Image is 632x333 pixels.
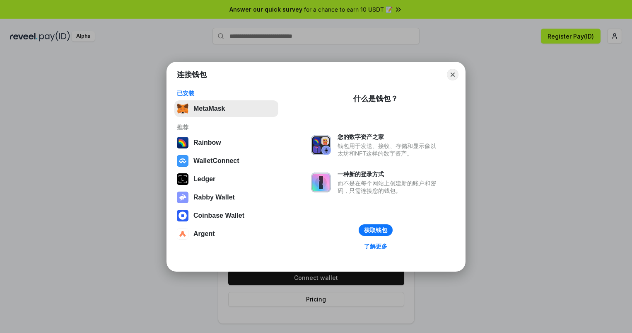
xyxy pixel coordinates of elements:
div: 获取钱包 [364,226,387,234]
div: 您的数字资产之家 [338,133,440,141]
img: svg+xml,%3Csvg%20xmlns%3D%22http%3A%2F%2Fwww.w3.org%2F2000%2Fsvg%22%20fill%3D%22none%22%20viewBox... [311,173,331,192]
button: MetaMask [174,100,278,117]
img: svg+xml,%3Csvg%20width%3D%2228%22%20height%3D%2228%22%20viewBox%3D%220%200%2028%2028%22%20fill%3D... [177,228,188,240]
div: Rabby Wallet [193,194,235,201]
div: 钱包用于发送、接收、存储和显示像以太坊和NFT这样的数字资产。 [338,142,440,157]
div: 已安装 [177,90,276,97]
div: MetaMask [193,105,225,112]
div: Argent [193,230,215,238]
img: svg+xml,%3Csvg%20xmlns%3D%22http%3A%2F%2Fwww.w3.org%2F2000%2Fsvg%22%20fill%3D%22none%22%20viewBox... [177,192,188,203]
img: svg+xml,%3Csvg%20width%3D%22120%22%20height%3D%22120%22%20viewBox%3D%220%200%20120%20120%22%20fil... [177,137,188,148]
h1: 连接钱包 [177,70,207,80]
div: Rainbow [193,139,221,146]
button: 获取钱包 [359,224,393,236]
img: svg+xml,%3Csvg%20width%3D%2228%22%20height%3D%2228%22%20viewBox%3D%220%200%2028%2028%22%20fill%3D... [177,210,188,221]
a: 了解更多 [359,241,392,252]
div: 一种新的登录方式 [338,170,440,178]
img: svg+xml,%3Csvg%20fill%3D%22none%22%20height%3D%2233%22%20viewBox%3D%220%200%2035%2033%22%20width%... [177,103,188,114]
button: WalletConnect [174,153,278,169]
div: 推荐 [177,124,276,131]
div: 了解更多 [364,243,387,250]
button: Close [447,69,458,80]
div: Ledger [193,175,215,183]
div: Coinbase Wallet [193,212,244,219]
button: Rainbow [174,134,278,151]
button: Rabby Wallet [174,189,278,206]
div: 什么是钱包？ [353,94,398,104]
button: Argent [174,226,278,242]
button: Coinbase Wallet [174,207,278,224]
img: svg+xml,%3Csvg%20xmlns%3D%22http%3A%2F%2Fwww.w3.org%2F2000%2Fsvg%22%20fill%3D%22none%22%20viewBox... [311,135,331,155]
div: 而不是在每个网站上创建新的账户和密码，只需连接您的钱包。 [338,180,440,194]
button: Ledger [174,171,278,187]
div: WalletConnect [193,157,239,165]
img: svg+xml,%3Csvg%20xmlns%3D%22http%3A%2F%2Fwww.w3.org%2F2000%2Fsvg%22%20width%3D%2228%22%20height%3... [177,173,188,185]
img: svg+xml,%3Csvg%20width%3D%2228%22%20height%3D%2228%22%20viewBox%3D%220%200%2028%2028%22%20fill%3D... [177,155,188,167]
